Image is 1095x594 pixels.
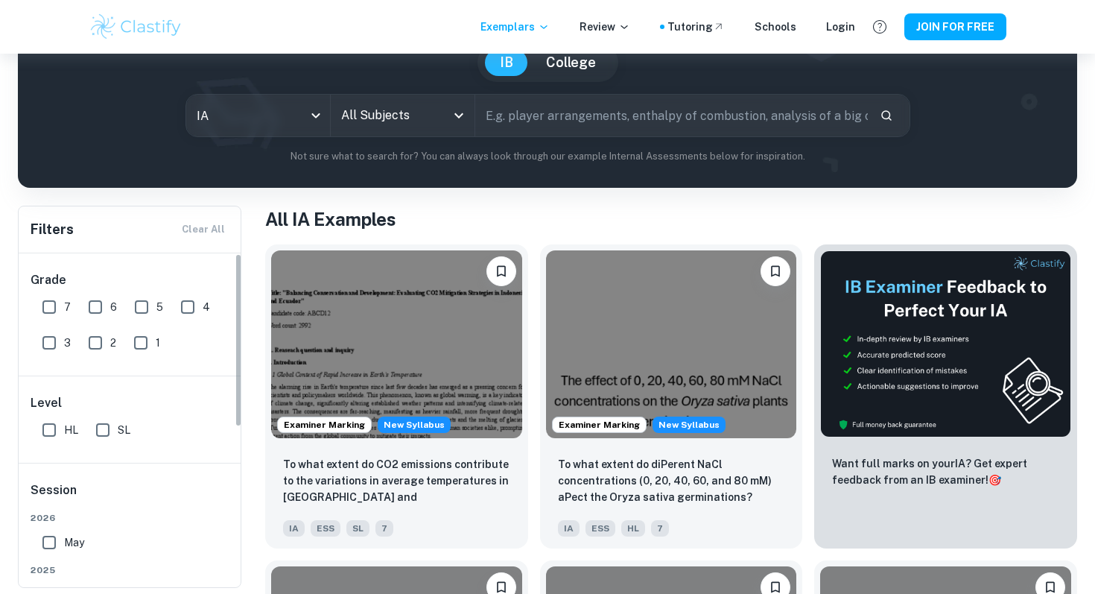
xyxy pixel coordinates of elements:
[820,250,1071,437] img: Thumbnail
[546,250,797,438] img: ESS IA example thumbnail: To what extent do diPerent NaCl concentr
[186,95,330,136] div: IA
[553,418,646,432] span: Examiner Marking
[31,563,230,577] span: 2025
[874,103,899,128] button: Search
[110,335,116,351] span: 2
[378,417,451,433] div: Starting from the May 2026 session, the ESS IA requirements have changed. We created this exempla...
[156,335,160,351] span: 1
[832,455,1059,488] p: Want full marks on your IA ? Get expert feedback from an IB examiner!
[118,422,130,438] span: SL
[653,417,726,433] span: New Syllabus
[585,520,615,537] span: ESS
[346,520,369,537] span: SL
[30,149,1065,164] p: Not sure what to search for? You can always look through our example Internal Assessments below f...
[826,19,855,35] a: Login
[283,520,305,537] span: IA
[271,250,522,438] img: ESS IA example thumbnail: To what extent do CO2 emissions contribu
[278,418,371,432] span: Examiner Marking
[203,299,210,315] span: 4
[375,520,393,537] span: 7
[667,19,725,35] a: Tutoring
[485,49,528,76] button: IB
[31,394,230,412] h6: Level
[651,520,669,537] span: 7
[558,456,785,505] p: To what extent do diPerent NaCl concentrations (0, 20, 40, 60, and 80 mM) aPect the Oryza sativa ...
[31,511,230,525] span: 2026
[311,520,340,537] span: ESS
[540,244,803,549] a: Examiner MarkingStarting from the May 2026 session, the ESS IA requirements have changed. We crea...
[486,256,516,286] button: Please log in to bookmark exemplars
[580,19,630,35] p: Review
[621,520,645,537] span: HL
[31,481,230,511] h6: Session
[814,244,1077,549] a: ThumbnailWant full marks on yourIA? Get expert feedback from an IB examiner!
[755,19,796,35] a: Schools
[448,105,469,126] button: Open
[31,219,74,240] h6: Filters
[156,299,163,315] span: 5
[31,271,230,289] h6: Grade
[378,417,451,433] span: New Syllabus
[110,299,117,315] span: 6
[265,206,1077,233] h1: All IA Examples
[531,49,611,76] button: College
[904,13,1006,40] button: JOIN FOR FREE
[64,335,71,351] span: 3
[64,299,71,315] span: 7
[64,422,78,438] span: HL
[64,534,84,551] span: May
[867,14,892,40] button: Help and Feedback
[558,520,580,537] span: IA
[988,474,1001,486] span: 🎯
[265,244,528,549] a: Examiner MarkingStarting from the May 2026 session, the ESS IA requirements have changed. We crea...
[283,456,510,507] p: To what extent do CO2 emissions contribute to the variations in average temperatures in Indonesia...
[89,12,183,42] img: Clastify logo
[653,417,726,433] div: Starting from the May 2026 session, the ESS IA requirements have changed. We created this exempla...
[475,95,868,136] input: E.g. player arrangements, enthalpy of combustion, analysis of a big city...
[761,256,790,286] button: Please log in to bookmark exemplars
[480,19,550,35] p: Exemplars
